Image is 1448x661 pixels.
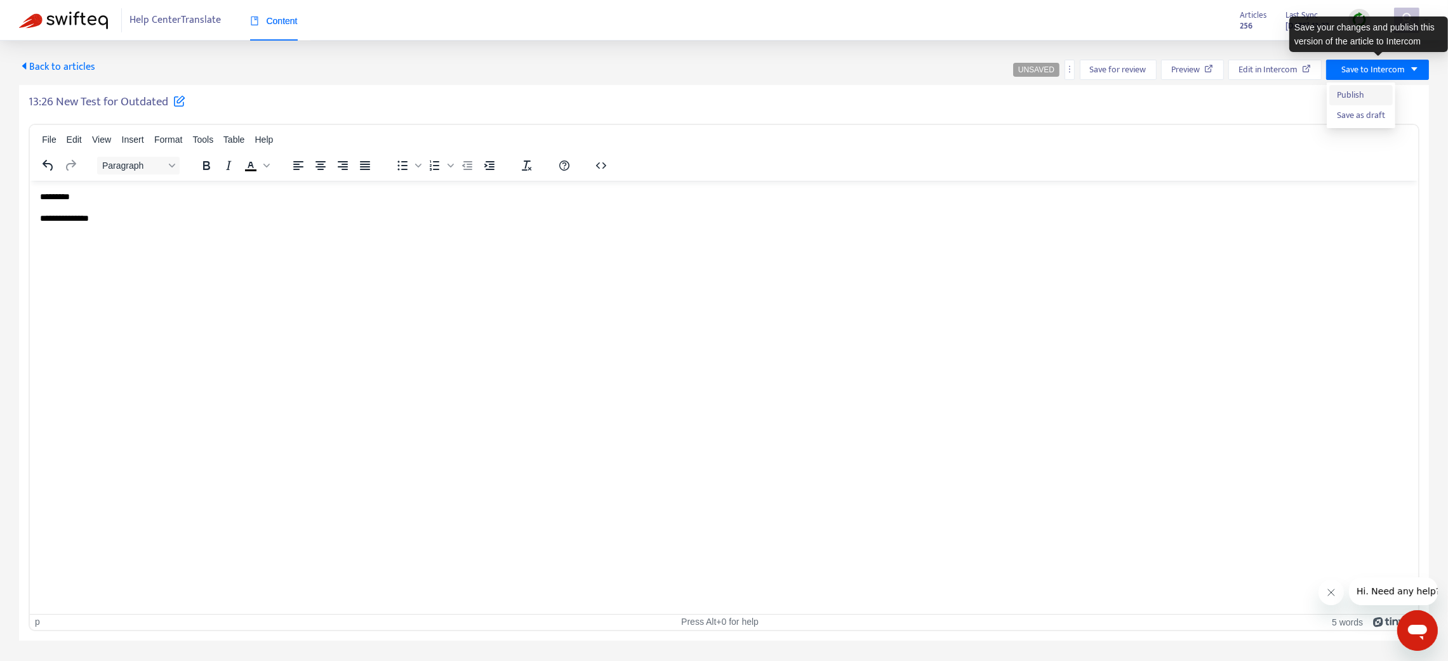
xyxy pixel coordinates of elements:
[60,157,81,174] button: Redo
[1337,88,1385,102] span: Publish
[250,16,298,26] span: Content
[1065,60,1075,80] button: more
[1239,63,1298,77] span: Edit in Intercom
[37,157,59,174] button: Undo
[250,16,259,25] span: book
[1332,617,1363,627] button: 5 words
[1240,19,1253,33] strong: 256
[1318,580,1344,605] iframe: Close message
[1171,63,1200,77] span: Preview
[516,157,538,174] button: Clear formatting
[1326,60,1429,80] button: Save to Intercomcaret-down
[196,157,217,174] button: Bold
[354,157,376,174] button: Justify
[1397,610,1438,651] iframe: Button to launch messaging window
[255,134,274,145] span: Help
[310,157,331,174] button: Align center
[491,617,948,627] div: Press Alt+0 for help
[19,58,95,75] span: Back to articles
[1090,63,1146,77] span: Save for review
[1080,60,1157,80] button: Save for review
[1228,60,1322,80] button: Edit in Intercom
[1286,8,1318,22] span: Last Sync
[554,157,575,174] button: Help
[1286,19,1329,33] strong: [DATE] 13:27
[1018,65,1054,74] span: UNSAVED
[102,160,164,171] span: Paragraph
[29,95,185,110] h5: 13:26 New Test for Outdated
[193,134,214,145] span: Tools
[154,134,182,145] span: Format
[97,157,180,174] button: Block Paragraph
[223,134,244,145] span: Table
[479,157,500,174] button: Increase indent
[42,134,56,145] span: File
[1065,65,1074,74] span: more
[1410,65,1419,74] span: caret-down
[1341,63,1405,77] span: Save to Intercom
[67,134,82,145] span: Edit
[8,9,91,19] span: Hi. Need any help?
[35,617,40,627] div: p
[1373,617,1405,627] a: Powered by Tiny
[1349,577,1438,605] iframe: Message from company
[1337,108,1385,122] span: Save as draft
[92,134,111,145] span: View
[1161,60,1224,80] button: Preview
[288,157,309,174] button: Align left
[30,181,1418,614] iframe: Rich Text Area
[1240,8,1267,22] span: Articles
[122,134,144,145] span: Insert
[19,61,29,71] span: caret-left
[19,11,108,29] img: Swifteq
[332,157,354,174] button: Align right
[218,157,239,174] button: Italic
[240,157,272,174] div: Text color Black
[424,157,456,174] div: Numbered list
[1352,12,1367,28] img: sync.dc5367851b00ba804db3.png
[1399,12,1414,27] span: user
[456,157,478,174] button: Decrease indent
[130,8,222,32] span: Help Center Translate
[392,157,423,174] div: Bullet list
